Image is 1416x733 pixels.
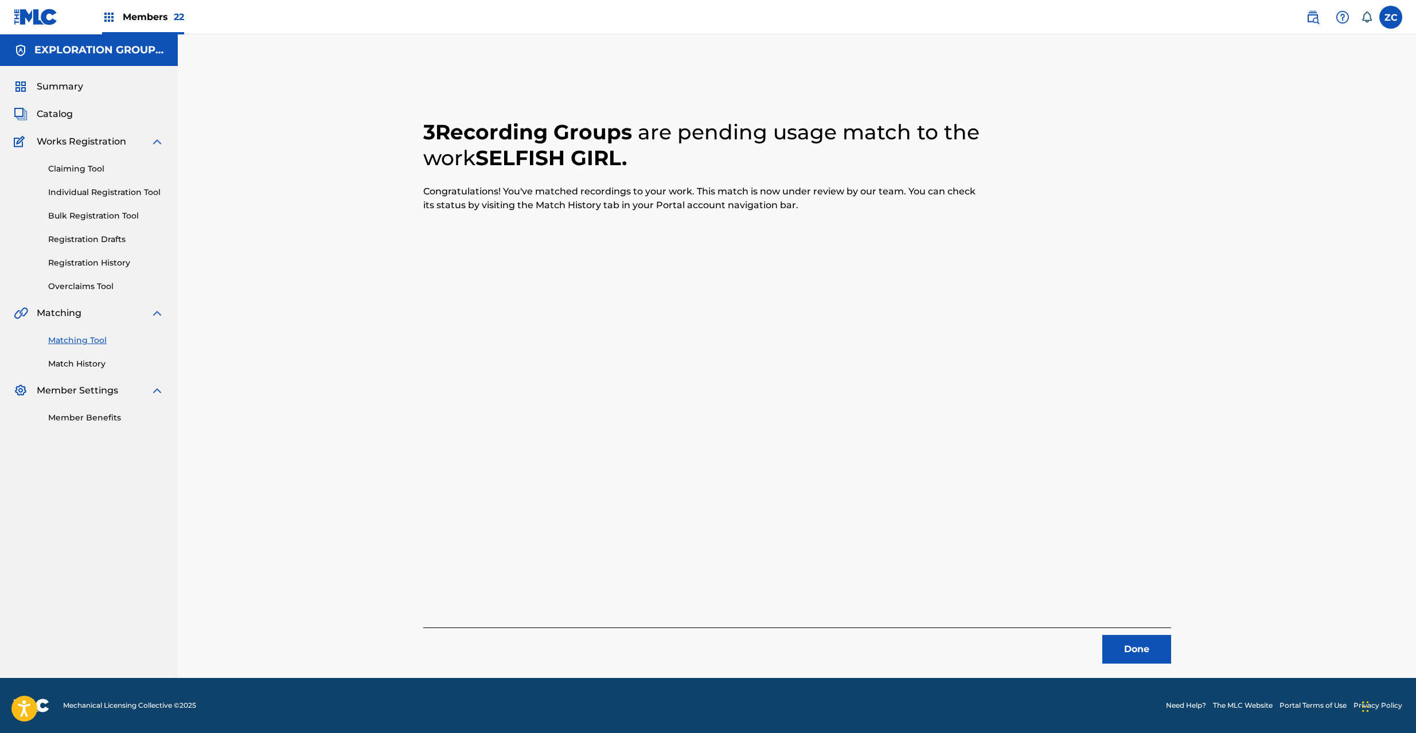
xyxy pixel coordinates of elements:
img: Catalog [14,107,28,121]
h2: 3 Recording Groups SELFISH GIRL . [423,119,984,171]
a: Registration History [48,257,164,269]
span: are pending usage match to the work [423,119,980,170]
span: 22 [174,11,184,22]
img: expand [150,135,164,149]
p: Congratulations! You've matched recordings to your work. This match is now under review by our te... [423,185,984,212]
div: Drag [1362,689,1369,724]
a: Match History [48,358,164,370]
div: Help [1331,6,1354,29]
button: Done [1102,635,1171,664]
span: Summary [37,80,83,93]
iframe: Chat Widget [1359,678,1416,733]
h5: EXPLORATION GROUP LLC [34,44,164,57]
a: Public Search [1301,6,1324,29]
a: Member Benefits [48,412,164,424]
a: Individual Registration Tool [48,186,164,198]
span: Matching [37,306,81,320]
a: The MLC Website [1213,700,1273,711]
img: Accounts [14,44,28,57]
img: help [1336,10,1349,24]
span: Works Registration [37,135,126,149]
a: Privacy Policy [1353,700,1402,711]
a: Claiming Tool [48,163,164,175]
img: logo [14,699,49,712]
a: Matching Tool [48,334,164,346]
span: Mechanical Licensing Collective © 2025 [63,700,196,711]
img: search [1306,10,1320,24]
span: Members [123,10,184,24]
div: Notifications [1361,11,1372,23]
img: Member Settings [14,384,28,397]
div: User Menu [1379,6,1402,29]
a: Portal Terms of Use [1280,700,1347,711]
a: Need Help? [1166,700,1206,711]
img: Top Rightsholders [102,10,116,24]
img: MLC Logo [14,9,58,25]
img: Matching [14,306,28,320]
a: Registration Drafts [48,233,164,245]
a: Overclaims Tool [48,280,164,293]
img: expand [150,384,164,397]
img: expand [150,306,164,320]
img: Summary [14,80,28,93]
span: Member Settings [37,384,118,397]
a: SummarySummary [14,80,83,93]
img: Works Registration [14,135,29,149]
iframe: Resource Center [1384,512,1416,605]
span: Catalog [37,107,73,121]
a: Bulk Registration Tool [48,210,164,222]
a: CatalogCatalog [14,107,73,121]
